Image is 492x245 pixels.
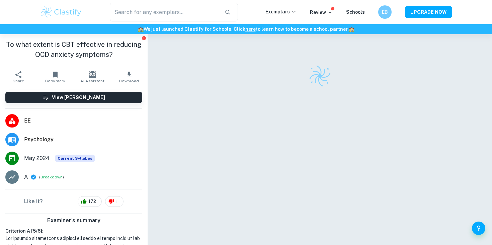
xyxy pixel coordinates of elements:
span: May 2024 [24,154,50,162]
p: Exemplars [265,8,297,15]
span: ( ) [39,174,64,180]
h6: View [PERSON_NAME] [52,94,105,101]
button: EB [378,5,392,19]
div: 1 [105,196,124,207]
input: Search for any exemplars... [110,3,219,21]
p: A [24,173,28,181]
button: AI Assistant [74,68,111,86]
span: 🏫 [138,26,144,32]
button: Bookmark [37,68,74,86]
img: Clastify logo [40,5,82,19]
h6: EB [381,8,389,16]
img: Clastify logo [308,64,332,88]
a: Schools [346,9,365,15]
p: Review [310,9,333,16]
span: Bookmark [45,79,66,83]
h6: Examiner's summary [3,217,145,225]
span: Download [119,79,139,83]
span: Current Syllabus [55,155,95,162]
h6: We just launched Clastify for Schools. Click to learn how to become a school partner. [1,25,491,33]
div: 172 [78,196,102,207]
a: here [245,26,256,32]
h1: To what extent is CBT effective in reducing OCD anxiety symptoms? [5,39,142,60]
button: Report issue [141,35,146,40]
h6: Like it? [24,197,43,206]
div: This exemplar is based on the current syllabus. Feel free to refer to it for inspiration/ideas wh... [55,155,95,162]
button: Download [111,68,148,86]
button: UPGRADE NOW [405,6,452,18]
button: Help and Feedback [472,222,485,235]
span: 🏫 [349,26,354,32]
button: View [PERSON_NAME] [5,92,142,103]
span: EE [24,117,142,125]
h6: Criterion A [ 5 / 6 ]: [5,227,142,235]
img: AI Assistant [89,71,96,78]
span: Share [13,79,24,83]
span: 1 [112,198,121,205]
span: AI Assistant [80,79,104,83]
span: 172 [85,198,100,205]
span: Psychology [24,136,142,144]
button: Breakdown [40,174,63,180]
